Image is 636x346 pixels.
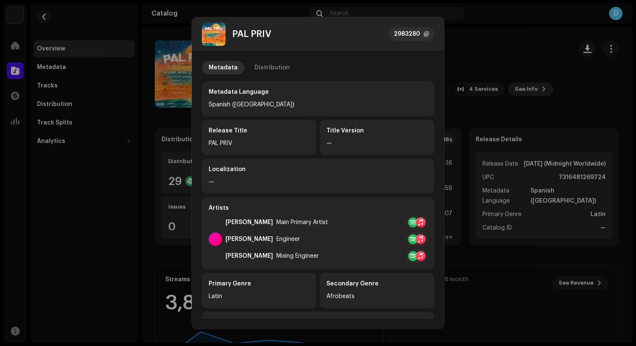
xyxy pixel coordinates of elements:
div: [PERSON_NAME] [225,219,273,226]
img: 87339685-65b8-4f01-9a2b-4557da66c937 [209,216,222,229]
div: Metadata [209,61,238,74]
div: [PERSON_NAME] [225,253,273,259]
div: — [326,138,427,148]
div: Mixing Engineer [276,253,319,259]
div: Release Title [209,127,310,135]
div: Spanish ([GEOGRAPHIC_DATA]) [209,100,427,110]
div: 2983280 [394,29,420,39]
img: 87339685-65b8-4f01-9a2b-4557da66c937 [209,249,222,263]
div: Afrobeats [326,291,427,301]
div: Secondary Genre [326,280,427,288]
img: b1b466c1-fb3b-418a-8992-4cb94f362609 [202,22,225,46]
div: [PERSON_NAME] [225,236,273,243]
div: Localization [209,165,427,174]
div: — [209,177,427,187]
div: PAL PRIV [232,29,271,39]
div: Title Version [326,127,427,135]
div: Artists [209,204,427,212]
div: Distribution [254,61,290,74]
div: Metadata Language [209,88,427,96]
div: PAL PRIV [209,138,310,148]
div: Primary Genre [209,280,310,288]
div: Engineer [276,236,300,243]
div: Latin [209,291,310,301]
div: Main Primary Artist [276,219,328,226]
